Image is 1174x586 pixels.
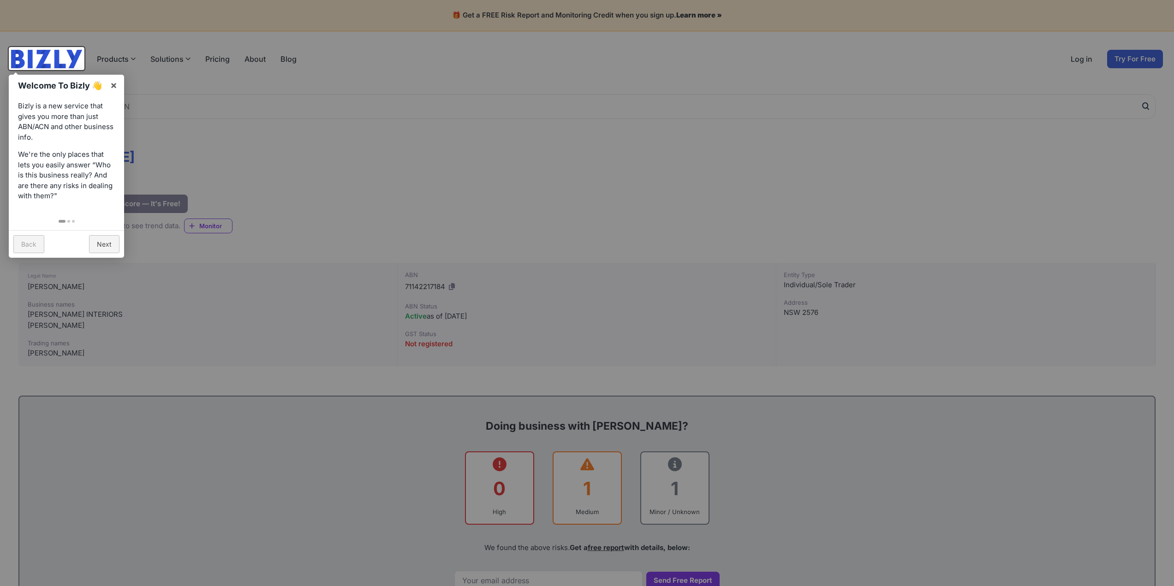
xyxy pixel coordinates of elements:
[18,79,105,92] h1: Welcome To Bizly 👋
[18,149,115,201] p: We're the only places that lets you easily answer “Who is this business really? And are there any...
[18,101,115,142] p: Bizly is a new service that gives you more than just ABN/ACN and other business info.
[89,235,119,253] a: Next
[103,75,124,95] a: ×
[13,235,44,253] a: Back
